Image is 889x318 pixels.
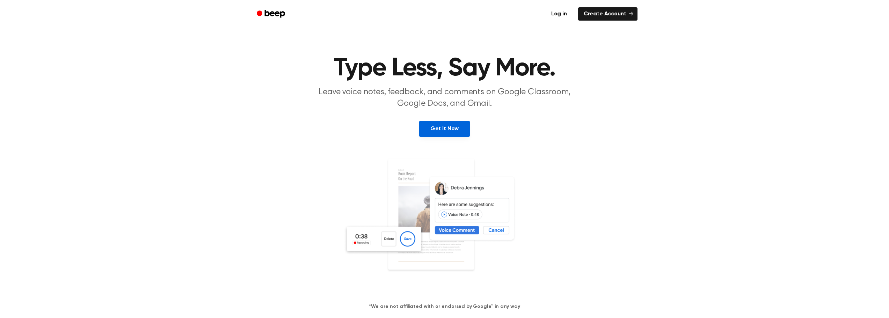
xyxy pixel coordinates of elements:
[311,87,579,110] p: Leave voice notes, feedback, and comments on Google Classroom, Google Docs, and Gmail.
[252,7,291,21] a: Beep
[266,56,624,81] h1: Type Less, Say More.
[8,303,881,310] h4: *We are not affiliated with or endorsed by Google™ in any way
[544,6,574,22] a: Log in
[419,121,470,137] a: Get It Now
[343,158,546,292] img: Voice Comments on Docs and Recording Widget
[578,7,637,21] a: Create Account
